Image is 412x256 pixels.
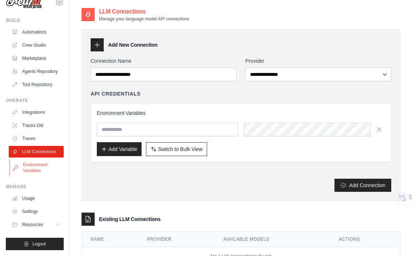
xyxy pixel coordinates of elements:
[99,16,189,22] p: Manage your language model API connections
[9,53,64,64] a: Marketplace
[97,109,385,117] h3: Environment Variables
[6,184,64,190] div: Manage
[9,206,64,217] a: Settings
[330,232,400,247] th: Actions
[9,66,64,77] a: Agents Repository
[91,90,140,97] h4: API Credentials
[32,241,46,247] span: Logout
[245,57,391,65] label: Provider
[82,232,138,247] th: Name
[91,57,237,65] label: Connection Name
[9,133,64,144] a: Traces
[99,216,161,223] h3: Existing LLM Connections
[108,41,158,49] h3: Add New Connection
[99,7,189,16] h2: LLM Connections
[6,238,64,250] button: Logout
[9,26,64,38] a: Automations
[9,106,64,118] a: Integrations
[9,159,64,177] a: Environment Variables
[9,79,64,90] a: Tool Repository
[97,142,142,156] button: Add Variable
[6,98,64,104] div: Operate
[22,222,43,228] span: Resources
[9,193,64,204] a: Usage
[6,18,64,23] div: Build
[9,39,64,51] a: Crew Studio
[138,232,215,247] th: Provider
[334,179,391,192] button: Add Connection
[9,120,64,131] a: Traces Old
[9,219,64,230] button: Resources
[146,142,207,156] button: Switch to Bulk View
[158,146,202,153] span: Switch to Bulk View
[9,146,64,158] a: LLM Connections
[215,232,330,247] th: Available Models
